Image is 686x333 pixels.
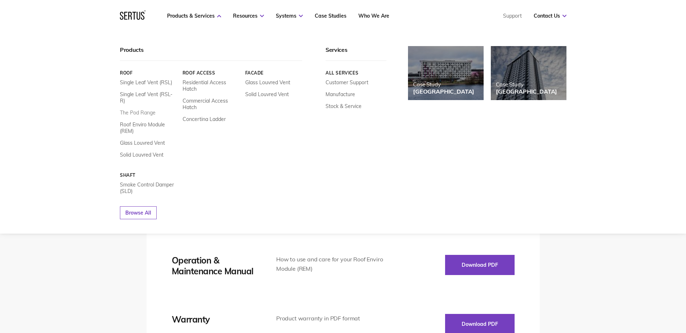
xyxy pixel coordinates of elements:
[491,46,566,100] a: Case Study[GEOGRAPHIC_DATA]
[233,13,264,19] a: Resources
[326,46,386,61] div: Services
[120,206,157,219] a: Browse All
[276,255,395,273] div: How to use and care for your Roof Enviro Module (REM)
[496,88,557,95] div: [GEOGRAPHIC_DATA]
[245,91,288,98] a: Solid Louvred Vent
[245,79,290,86] a: Glass Louvred Vent
[120,91,177,104] a: Single Leaf Vent (RSL-R)
[182,70,239,76] a: Roof Access
[120,152,163,158] a: Solid Louvred Vent
[182,98,239,111] a: Commercial Access Hatch
[120,172,177,178] a: Shaft
[120,46,302,61] div: Products
[326,79,368,86] a: Customer Support
[172,314,255,325] div: Warranty
[120,109,156,116] a: The Pod Range
[534,13,566,19] a: Contact Us
[496,81,557,88] div: Case Study
[556,249,686,333] iframe: Chat Widget
[120,140,165,146] a: Glass Louvred Vent
[276,314,395,323] div: Product warranty in PDF format
[120,70,177,76] a: Roof
[315,13,346,19] a: Case Studies
[245,70,302,76] a: Facade
[172,255,255,276] div: Operation & Maintenance Manual
[445,255,515,275] button: Download PDF
[408,46,484,100] a: Case Study[GEOGRAPHIC_DATA]
[182,79,239,92] a: Residential Access Hatch
[326,70,386,76] a: All services
[358,13,389,19] a: Who We Are
[503,13,522,19] a: Support
[326,91,355,98] a: Manufacture
[326,103,362,109] a: Stock & Service
[120,181,177,194] a: Smoke Control Damper (SLD)
[167,13,221,19] a: Products & Services
[413,81,474,88] div: Case Study
[413,88,474,95] div: [GEOGRAPHIC_DATA]
[182,116,225,122] a: Concertina Ladder
[276,13,303,19] a: Systems
[120,121,177,134] a: Roof Enviro Module (REM)
[120,79,172,86] a: Single Leaf Vent (RSL)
